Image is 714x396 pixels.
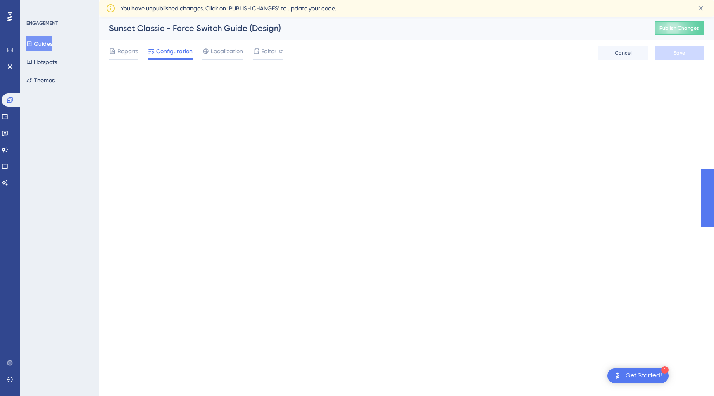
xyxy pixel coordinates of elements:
[261,46,276,56] span: Editor
[607,368,669,383] div: Open Get Started! checklist, remaining modules: 1
[26,73,55,88] button: Themes
[612,371,622,381] img: launcher-image-alternative-text
[26,36,52,51] button: Guides
[117,46,138,56] span: Reports
[26,20,58,26] div: ENGAGEMENT
[121,3,336,13] span: You have unpublished changes. Click on ‘PUBLISH CHANGES’ to update your code.
[659,25,699,31] span: Publish Changes
[661,366,669,374] div: 1
[626,371,662,380] div: Get Started!
[654,21,704,35] button: Publish Changes
[211,46,243,56] span: Localization
[26,55,57,69] button: Hotspots
[156,46,193,56] span: Configuration
[654,46,704,60] button: Save
[679,363,704,388] iframe: UserGuiding AI Assistant Launcher
[109,22,634,34] div: Sunset Classic - Force Switch Guide (Design)
[674,50,685,56] span: Save
[598,46,648,60] button: Cancel
[615,50,632,56] span: Cancel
